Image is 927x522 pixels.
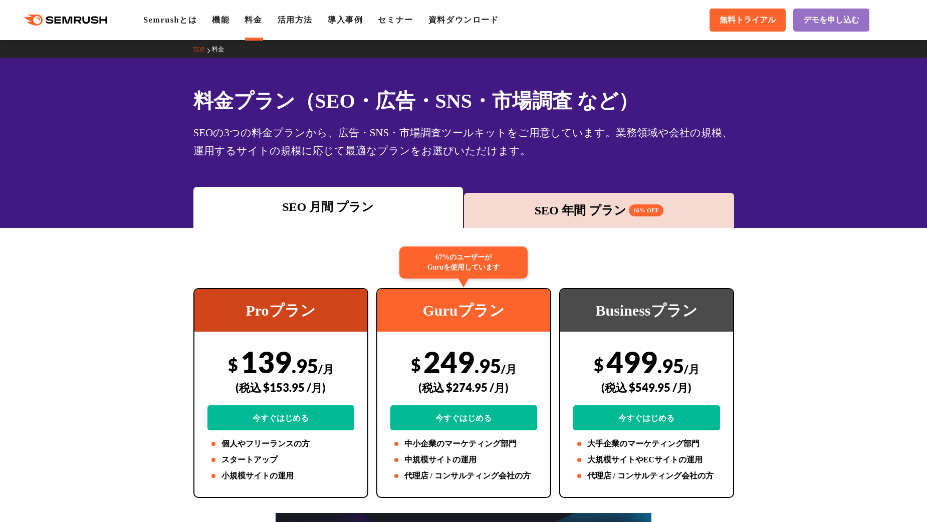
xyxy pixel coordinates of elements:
[390,438,537,450] li: 中小企業のマーケティング部門
[803,15,859,26] span: デモを申し込む
[501,362,517,376] span: /月
[594,354,604,375] span: $
[207,405,354,430] a: 今すぐはじめる
[573,405,720,430] a: 今すぐはじめる
[469,201,729,219] div: SEO 年間 プラン
[193,86,734,116] h1: 料金プラン（SEO・広告・SNS・市場調査 など）
[390,454,537,466] li: 中規模サイトの運用
[193,46,212,53] a: TOP
[684,362,700,376] span: /月
[629,204,663,216] span: 16% OFF
[573,344,720,430] div: 499
[390,344,537,430] div: 249
[573,370,720,405] div: (税込 $549.95 /月)
[377,289,550,332] div: Guruプラン
[278,16,313,24] a: 活用方法
[207,470,354,482] li: 小規模サイトの運用
[475,354,501,377] span: .95
[207,344,354,430] div: 139
[657,354,684,377] span: .95
[207,454,354,466] li: スタートアップ
[720,15,776,26] span: 無料トライアル
[193,124,734,160] div: SEOの3つの料金プランから、広告・SNS・市場調査ツールキットをご用意しています。業務領域や会社の規模、運用するサイトの規模に応じて最適なプランをお選びいただけます。
[292,354,318,377] span: .95
[318,362,334,376] span: /月
[207,370,354,405] div: (税込 $153.95 /月)
[245,16,262,24] a: 料金
[194,289,367,332] div: Proプラン
[198,198,458,216] div: SEO 月間 プラン
[228,354,238,375] span: $
[428,16,499,24] a: 資料ダウンロード
[390,370,537,405] div: (税込 $274.95 /月)
[710,9,786,32] a: 無料トライアル
[793,9,869,32] a: デモを申し込む
[207,438,354,450] li: 個人やフリーランスの方
[390,470,537,482] li: 代理店 / コンサルティング会社の方
[378,16,413,24] a: セミナー
[390,405,537,430] a: 今すぐはじめる
[212,46,231,53] a: 料金
[411,354,421,375] span: $
[573,454,720,466] li: 大規模サイトやECサイトの運用
[399,246,528,279] div: 67%のユーザーが Guruを使用しています
[573,470,720,482] li: 代理店 / コンサルティング会社の方
[560,289,733,332] div: Businessプラン
[573,438,720,450] li: 大手企業のマーケティング部門
[143,16,197,24] a: Semrushとは
[328,16,363,24] a: 導入事例
[212,16,229,24] a: 機能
